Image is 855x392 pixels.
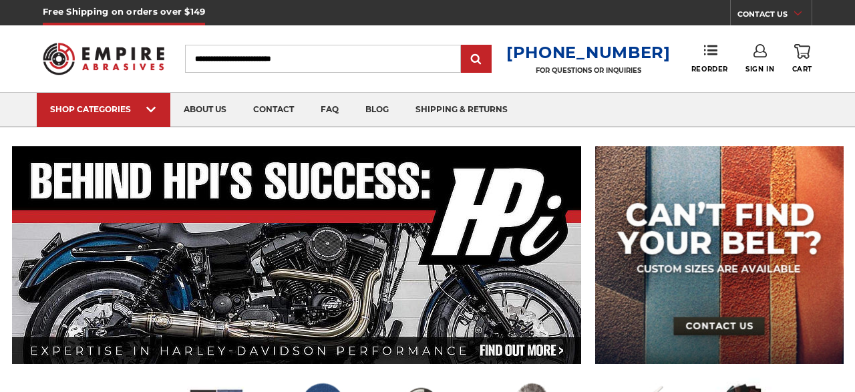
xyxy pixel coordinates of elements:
[691,44,728,73] a: Reorder
[792,44,812,73] a: Cart
[12,146,582,364] img: Banner for an interview featuring Horsepower Inc who makes Harley performance upgrades featured o...
[691,65,728,73] span: Reorder
[352,93,402,127] a: blog
[506,66,671,75] p: FOR QUESTIONS OR INQUIRIES
[737,7,812,25] a: CONTACT US
[240,93,307,127] a: contact
[43,35,164,82] img: Empire Abrasives
[745,65,774,73] span: Sign In
[463,46,490,73] input: Submit
[402,93,521,127] a: shipping & returns
[307,93,352,127] a: faq
[792,65,812,73] span: Cart
[506,43,671,62] a: [PHONE_NUMBER]
[595,146,844,364] img: promo banner for custom belts.
[170,93,240,127] a: about us
[50,104,157,114] div: SHOP CATEGORIES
